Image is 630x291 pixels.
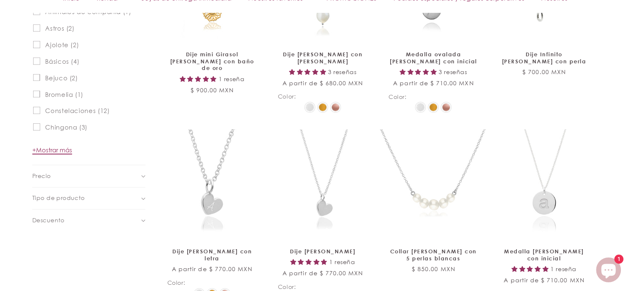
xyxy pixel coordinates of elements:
[278,51,368,65] a: Dije [PERSON_NAME] con [PERSON_NAME]
[45,41,79,49] span: Ajolote (2)
[45,58,79,65] span: Básicos (4)
[45,24,74,32] span: Astros (2)
[32,165,145,187] summary: Precio
[45,74,77,82] span: Bejuco (2)
[594,257,623,284] inbox-online-store-chat: Chat de la tienda online Shopify
[499,51,589,65] a: Dije Infinito [PERSON_NAME] con perla
[389,51,478,65] a: Medalla ovalada [PERSON_NAME] con inicial
[32,216,65,225] span: Descuento
[45,107,109,115] span: Constelaciones (12)
[32,146,72,154] span: Mostrar más
[32,209,145,231] summary: Descuento (0 seleccionado)
[32,188,145,209] summary: Tipo de producto (0 seleccionado)
[499,248,589,262] a: Medalla [PERSON_NAME] con inicial
[45,123,87,131] span: Chingona (3)
[32,146,36,154] span: +
[389,248,478,262] a: Collar [PERSON_NAME] con 5 perlas blancas
[32,194,85,202] span: Tipo de producto
[32,172,51,180] span: Precio
[32,146,75,159] button: Mostrar más
[167,248,257,262] a: Dije [PERSON_NAME] con letra
[278,248,368,255] a: Dije [PERSON_NAME]
[45,91,83,99] span: Bromelia (1)
[167,51,257,72] a: Dije mini Girasol [PERSON_NAME] con baño de oro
